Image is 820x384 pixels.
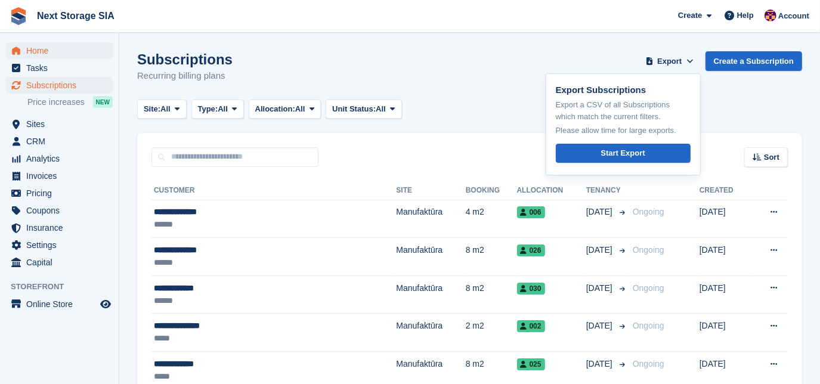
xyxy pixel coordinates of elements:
span: Storefront [11,281,119,293]
button: Export [643,51,696,71]
span: Tasks [26,60,98,76]
span: Site: [144,103,160,115]
span: Price increases [27,97,85,108]
span: All [218,103,228,115]
th: Booking [466,181,517,200]
span: All [295,103,305,115]
a: Next Storage SIA [32,6,119,26]
span: Ongoing [633,321,664,330]
p: Please allow time for large exports. [556,125,691,137]
td: [DATE] [700,314,750,352]
span: Allocation: [255,103,295,115]
span: CRM [26,133,98,150]
a: menu [6,254,113,271]
span: 026 [517,244,545,256]
a: menu [6,168,113,184]
td: [DATE] [700,238,750,276]
span: Type: [198,103,218,115]
span: Create [678,10,702,21]
span: Capital [26,254,98,271]
button: Type: All [191,100,244,119]
span: All [376,103,386,115]
th: Site [396,181,465,200]
span: Home [26,42,98,59]
a: menu [6,296,113,312]
span: Sites [26,116,98,132]
td: Manufaktūra [396,238,465,276]
span: Ongoing [633,283,664,293]
th: Tenancy [586,181,628,200]
th: Created [700,181,750,200]
a: menu [6,133,113,150]
td: Manufaktūra [396,275,465,314]
td: 2 m2 [466,314,517,352]
a: menu [6,219,113,236]
button: Unit Status: All [326,100,401,119]
span: [DATE] [586,244,615,256]
span: [DATE] [586,320,615,332]
p: Export a CSV of all Subscriptions which match the current filters. [556,99,691,122]
span: 030 [517,283,545,295]
a: menu [6,202,113,219]
span: [DATE] [586,206,615,218]
span: Analytics [26,150,98,167]
span: Subscriptions [26,77,98,94]
span: 002 [517,320,545,332]
span: [DATE] [586,358,615,370]
img: Roberts Kesmins [765,10,776,21]
td: 4 m2 [466,200,517,238]
a: Preview store [98,297,113,311]
span: Settings [26,237,98,253]
a: menu [6,237,113,253]
a: menu [6,185,113,202]
a: Start Export [556,144,691,163]
th: Customer [151,181,396,200]
a: menu [6,150,113,167]
span: Unit Status: [332,103,376,115]
p: Recurring billing plans [137,69,233,83]
a: Create a Subscription [705,51,802,71]
td: 8 m2 [466,275,517,314]
img: stora-icon-8386f47178a22dfd0bd8f6a31ec36ba5ce8667c1dd55bd0f319d3a0aa187defe.svg [10,7,27,25]
span: Ongoing [633,207,664,216]
span: Insurance [26,219,98,236]
td: [DATE] [700,200,750,238]
span: Account [778,10,809,22]
button: Allocation: All [249,100,321,119]
a: menu [6,42,113,59]
span: Help [737,10,754,21]
span: [DATE] [586,282,615,295]
button: Site: All [137,100,187,119]
p: Export Subscriptions [556,83,691,97]
span: 025 [517,358,545,370]
td: Manufaktūra [396,200,465,238]
span: All [160,103,171,115]
span: 006 [517,206,545,218]
span: Sort [764,151,779,163]
a: menu [6,60,113,76]
span: Online Store [26,296,98,312]
th: Allocation [517,181,586,200]
span: Pricing [26,185,98,202]
a: menu [6,116,113,132]
td: [DATE] [700,275,750,314]
span: Invoices [26,168,98,184]
div: NEW [93,96,113,108]
div: Start Export [601,147,645,159]
h1: Subscriptions [137,51,233,67]
span: Ongoing [633,359,664,368]
span: Export [657,55,682,67]
td: Manufaktūra [396,314,465,352]
a: menu [6,77,113,94]
a: Price increases NEW [27,95,113,109]
span: Coupons [26,202,98,219]
span: Ongoing [633,245,664,255]
td: 8 m2 [466,238,517,276]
